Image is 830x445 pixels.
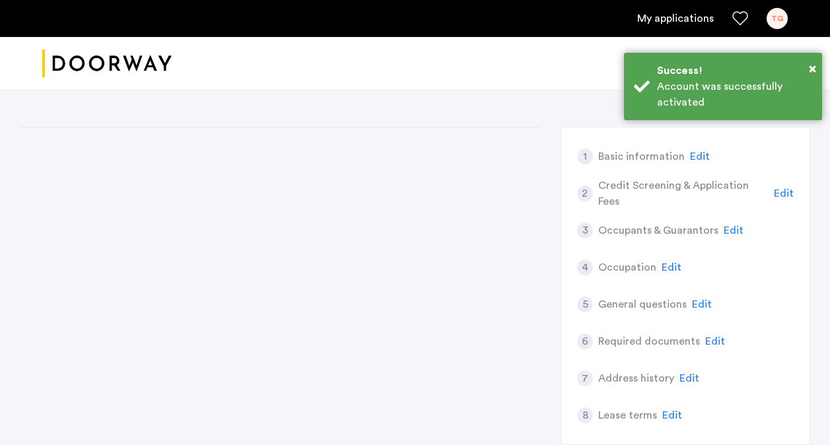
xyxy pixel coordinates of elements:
[690,151,710,162] span: Edit
[724,225,744,236] span: Edit
[692,299,712,310] span: Edit
[598,178,769,209] h5: Credit Screening & Application Fees
[767,8,788,29] div: TG
[662,410,682,421] span: Edit
[577,407,593,423] div: 8
[42,39,172,88] img: logo
[809,59,816,79] button: Close
[775,392,817,432] iframe: chat widget
[809,62,816,75] span: ×
[577,222,593,238] div: 3
[657,79,812,110] div: Account was successfully activated
[598,296,687,312] h5: General questions
[577,296,593,312] div: 5
[705,336,725,347] span: Edit
[657,63,812,79] div: Success!
[42,39,172,88] a: Cazamio logo
[577,186,593,201] div: 2
[598,259,656,275] h5: Occupation
[662,262,681,273] span: Edit
[598,370,674,386] h5: Address history
[577,370,593,386] div: 7
[598,222,718,238] h5: Occupants & Guarantors
[598,149,685,164] h5: Basic information
[577,259,593,275] div: 4
[774,188,794,199] span: Edit
[577,149,593,164] div: 1
[598,407,657,423] h5: Lease terms
[637,11,714,26] a: My application
[732,11,748,26] a: Favorites
[577,333,593,349] div: 6
[598,333,700,349] h5: Required documents
[679,373,699,384] span: Edit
